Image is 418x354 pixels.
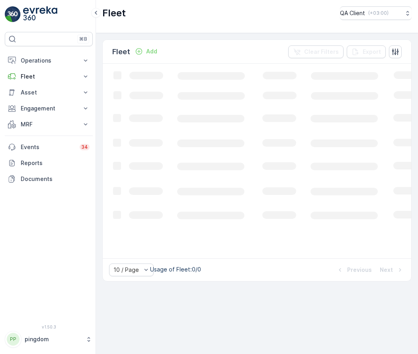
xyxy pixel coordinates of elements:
[363,48,381,56] p: Export
[5,155,93,171] a: Reports
[304,48,339,56] p: Clear Filters
[5,53,93,69] button: Operations
[5,171,93,187] a: Documents
[347,266,372,274] p: Previous
[21,159,90,167] p: Reports
[146,47,157,55] p: Add
[5,85,93,100] button: Asset
[112,46,130,57] p: Fleet
[5,116,93,132] button: MRF
[5,324,93,329] span: v 1.50.3
[5,100,93,116] button: Engagement
[21,73,77,81] p: Fleet
[21,175,90,183] p: Documents
[150,265,201,273] p: Usage of Fleet : 0/0
[288,45,344,58] button: Clear Filters
[81,144,88,150] p: 34
[21,143,75,151] p: Events
[21,120,77,128] p: MRF
[5,331,93,348] button: PPpingdom
[5,139,93,155] a: Events34
[21,88,77,96] p: Asset
[340,9,365,17] p: QA Client
[5,6,21,22] img: logo
[102,7,126,20] p: Fleet
[368,10,389,16] p: ( +03:00 )
[132,47,160,56] button: Add
[7,333,20,346] div: PP
[379,265,405,275] button: Next
[380,266,393,274] p: Next
[21,104,77,112] p: Engagement
[23,6,57,22] img: logo_light-DOdMpM7g.png
[21,57,77,65] p: Operations
[79,36,87,42] p: ⌘B
[25,335,82,343] p: pingdom
[335,265,373,275] button: Previous
[347,45,386,58] button: Export
[340,6,412,20] button: QA Client(+03:00)
[5,69,93,85] button: Fleet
